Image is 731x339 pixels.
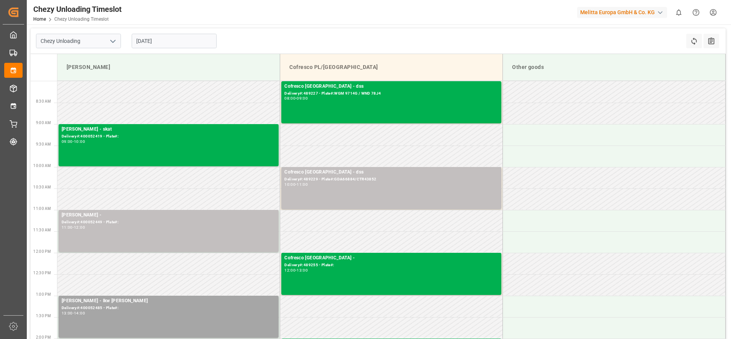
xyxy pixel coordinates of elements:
div: 12:00 [284,269,295,272]
span: 12:30 PM [33,271,51,275]
span: 11:30 AM [33,228,51,232]
div: [PERSON_NAME] - [62,211,276,219]
div: Delivery#:400052449 - Plate#: [62,219,276,226]
span: 11:00 AM [33,206,51,211]
div: [PERSON_NAME] [64,60,274,74]
span: 1:30 PM [36,314,51,318]
div: - [295,183,297,186]
div: [PERSON_NAME] - skat [62,126,276,133]
div: 09:00 [62,140,73,143]
div: Melitta Europa GmbH & Co. KG [577,7,667,18]
span: 9:00 AM [36,121,51,125]
div: 09:00 [297,97,308,100]
div: - [295,97,297,100]
div: 13:00 [62,311,73,315]
div: Cofresco [GEOGRAPHIC_DATA] - dss [284,169,498,176]
div: 11:00 [297,183,308,186]
div: Delivery#:400052419 - Plate#: [62,133,276,140]
div: 14:00 [74,311,85,315]
div: - [73,140,74,143]
div: 10:00 [284,183,295,186]
input: Type to search/select [36,34,121,48]
div: Delivery#:489255 - Plate#: [284,262,498,269]
span: 9:30 AM [36,142,51,146]
div: Other goods [509,60,719,74]
div: Chezy Unloading Timeslot [33,3,122,15]
div: 12:00 [74,226,85,229]
button: show 0 new notifications [670,4,687,21]
div: 13:00 [297,269,308,272]
div: - [73,226,74,229]
span: 8:30 AM [36,99,51,103]
span: 10:30 AM [33,185,51,189]
span: 12:00 PM [33,249,51,254]
button: open menu [107,35,118,47]
span: 10:00 AM [33,164,51,168]
a: Home [33,16,46,22]
input: DD.MM.YYYY [132,34,217,48]
div: - [73,311,74,315]
button: Help Center [687,4,705,21]
div: Delivery#:489227 - Plate#:WGM 9714G / WND 78J4 [284,90,498,97]
div: - [295,269,297,272]
div: [PERSON_NAME] - lkw [PERSON_NAME] [62,297,276,305]
div: Cofresco [GEOGRAPHIC_DATA] - dss [284,83,498,90]
div: 08:00 [284,97,295,100]
div: Cofresco [GEOGRAPHIC_DATA] - [284,254,498,262]
div: 10:00 [74,140,85,143]
div: 11:00 [62,226,73,229]
div: Delivery#:489229 - Plate#:GDA66884/CTR43852 [284,176,498,183]
div: Delivery#:400052485 - Plate#: [62,305,276,311]
div: Cofresco PL/[GEOGRAPHIC_DATA] [286,60,496,74]
span: 1:00 PM [36,292,51,296]
button: Melitta Europa GmbH & Co. KG [577,5,670,20]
